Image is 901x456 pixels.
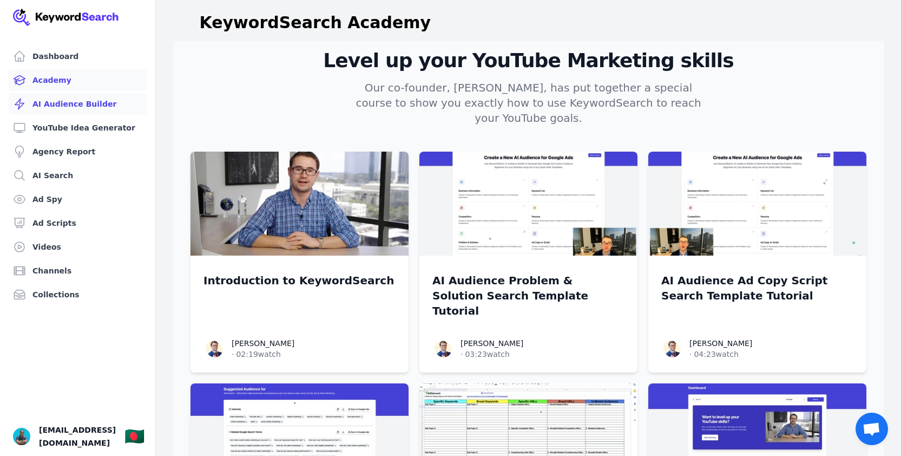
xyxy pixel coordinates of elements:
span: · [689,349,692,360]
a: [PERSON_NAME] [232,339,294,348]
a: Introduction to KeywordSearch [203,273,396,288]
a: Agency Report [9,141,147,162]
a: Channels [9,260,147,282]
p: Our co-founder, [PERSON_NAME], has put together a special course to show you exactly how to use K... [347,80,711,126]
span: [EMAIL_ADDRESS][DOMAIN_NAME] [39,424,116,450]
h2: Level up your YouTube Marketing skills [190,50,866,71]
span: · [461,349,463,360]
a: Dashboard [9,45,147,67]
a: Academy [9,69,147,91]
img: Your Company [13,9,119,26]
span: 02:19 watch [236,349,280,360]
a: [PERSON_NAME] [689,339,752,348]
a: AI Audience Problem & Solution Search Template Tutorial [432,273,624,318]
a: AI Audience Ad Copy Script Search Template Tutorial [661,273,853,303]
a: AI Search [9,165,147,186]
span: 04:23 watch [694,349,738,360]
div: Open chat [856,413,888,445]
h1: KeywordSearch Academy [200,13,431,32]
a: Ad Scripts [9,212,147,234]
a: Videos [9,236,147,258]
div: 🇧🇩 [124,427,144,446]
span: 03:23 watch [465,349,509,360]
a: YouTube Idea Generator [9,117,147,139]
a: Collections [9,284,147,305]
span: · [232,349,234,360]
button: 🇧🇩 [124,426,144,447]
a: Ad Spy [9,188,147,210]
a: [PERSON_NAME] [461,339,523,348]
a: AI Audience Builder [9,93,147,115]
button: Open user button [13,428,30,445]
